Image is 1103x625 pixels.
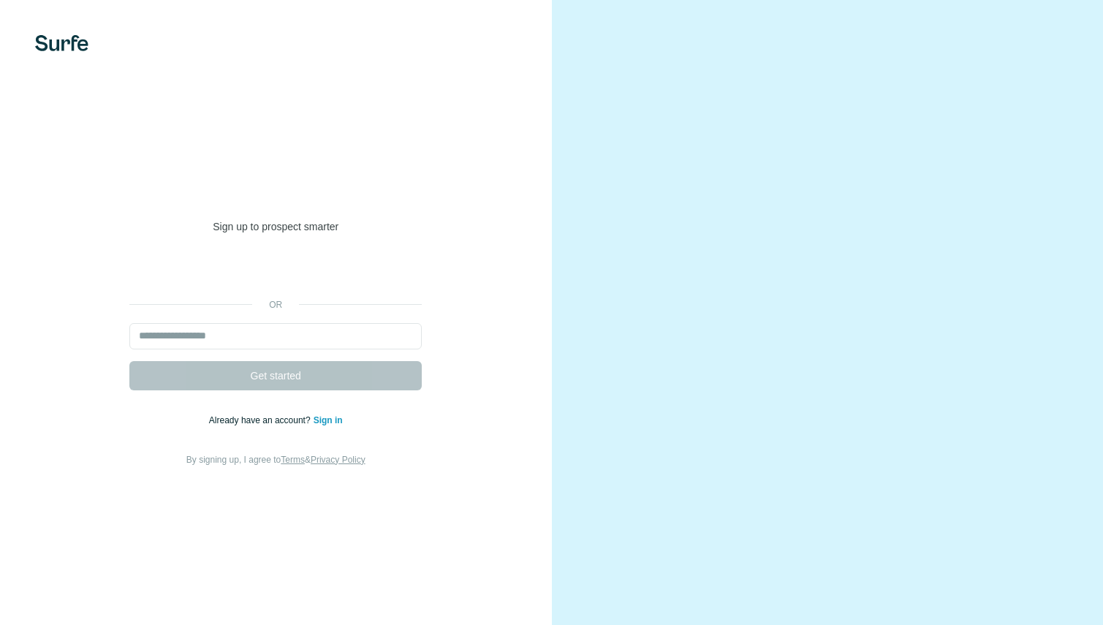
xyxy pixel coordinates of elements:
span: Already have an account? [209,415,314,425]
span: By signing up, I agree to & [186,455,365,465]
a: Terms [281,455,305,465]
p: Sign up to prospect smarter [129,219,422,234]
p: or [252,298,299,311]
h1: Welcome to [GEOGRAPHIC_DATA] [129,158,422,216]
iframe: Sign in with Google Button [122,256,429,288]
img: Surfe's logo [35,35,88,51]
a: Privacy Policy [311,455,365,465]
a: Sign in [314,415,343,425]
